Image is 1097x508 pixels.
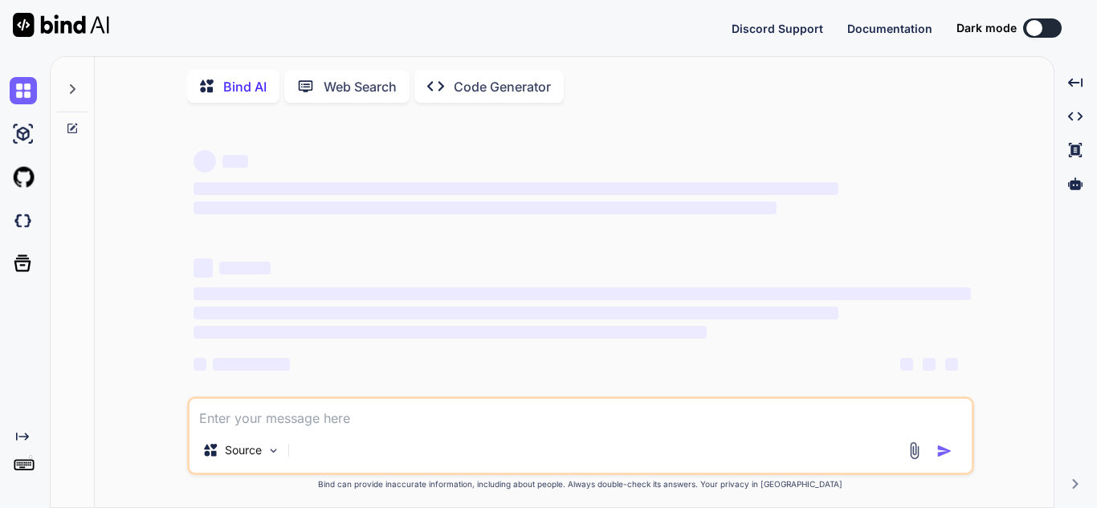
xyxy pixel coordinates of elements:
[213,358,290,371] span: ‌
[194,258,213,278] span: ‌
[847,20,932,37] button: Documentation
[905,441,924,460] img: attachment
[847,22,932,35] span: Documentation
[10,120,37,148] img: ai-studio
[194,201,777,214] span: ‌
[223,77,267,96] p: Bind AI
[194,182,838,195] span: ‌
[10,207,37,234] img: darkCloudIdeIcon
[945,358,958,371] span: ‌
[194,326,707,339] span: ‌
[900,358,913,371] span: ‌
[194,358,206,371] span: ‌
[13,13,109,37] img: Bind AI
[732,20,823,37] button: Discord Support
[732,22,823,35] span: Discord Support
[187,478,974,490] p: Bind can provide inaccurate information, including about people. Always double-check its answers....
[956,20,1017,36] span: Dark mode
[267,444,280,457] img: Pick Models
[10,77,37,104] img: chat
[324,77,397,96] p: Web Search
[454,77,551,96] p: Code Generator
[219,262,271,274] span: ‌
[194,287,971,300] span: ‌
[936,443,952,459] img: icon
[225,442,262,458] p: Source
[923,358,936,371] span: ‌
[222,155,248,168] span: ‌
[10,164,37,191] img: githubLight
[194,150,216,173] span: ‌
[194,307,838,319] span: ‌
